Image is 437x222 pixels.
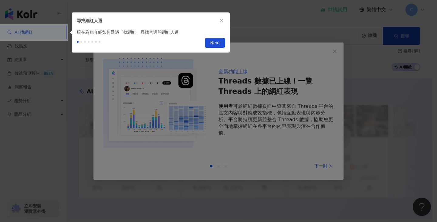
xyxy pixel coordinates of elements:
[205,38,225,48] button: Next
[218,17,225,24] button: close
[219,19,224,23] span: close
[72,29,230,36] div: 現在為您介紹如何透過「找網紅」尋找合適的網紅人選
[210,38,220,48] span: Next
[77,17,218,24] div: 尋找網紅人選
